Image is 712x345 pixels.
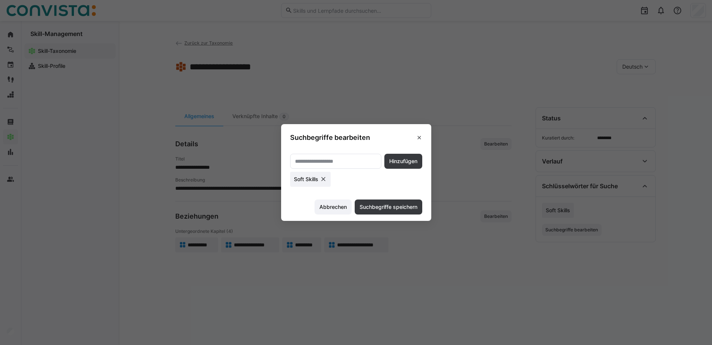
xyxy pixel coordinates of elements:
[388,157,418,165] span: Hinzufügen
[318,203,348,211] span: Abbrechen
[355,199,422,214] button: Suchbegriffe speichern
[290,133,370,142] h3: Suchbegriffe bearbeiten
[294,175,318,183] span: Soft Skills
[384,154,422,169] button: Hinzufügen
[315,199,352,214] button: Abbrechen
[358,203,418,211] span: Suchbegriffe speichern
